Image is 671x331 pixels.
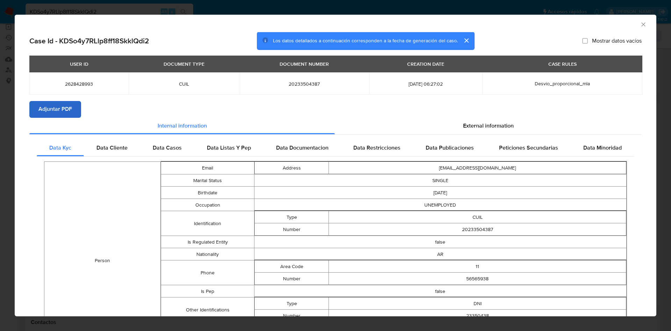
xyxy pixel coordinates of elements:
div: DOCUMENT TYPE [159,58,209,70]
span: Mostrar datos vacíos [592,37,642,44]
h2: Case Id - KDSo4y7RLlp8ff18SkklQdi2 [29,36,149,45]
td: Area Code [254,260,329,273]
span: CUIL [137,81,231,87]
div: closure-recommendation-modal [15,15,656,316]
input: Mostrar datos vacíos [582,38,588,44]
td: Identification [161,211,254,236]
td: Type [254,297,329,310]
div: Detailed info [29,118,642,135]
td: Type [254,211,329,223]
td: Other Identifications [161,297,254,322]
td: UNEMPLOYED [254,199,626,211]
span: Peticiones Secundarias [499,144,558,152]
td: Phone [161,260,254,285]
span: Data Casos [153,144,182,152]
td: 20233504387 [329,223,626,236]
td: Number [254,223,329,236]
span: Data Minoridad [583,144,622,152]
td: Is Pep [161,285,254,297]
span: 20233504387 [248,81,361,87]
td: 56565938 [329,273,626,285]
span: [DATE] 06:27:02 [377,81,474,87]
td: DNI [329,297,626,310]
span: Data Publicaciones [426,144,474,152]
td: 11 [329,260,626,273]
td: SINGLE [254,174,626,187]
div: CREATION DATE [403,58,448,70]
div: CASE RULES [544,58,581,70]
td: Address [254,162,329,174]
td: Marital Status [161,174,254,187]
button: Adjuntar PDF [29,101,81,118]
span: Data Kyc [49,144,71,152]
td: [DATE] [254,187,626,199]
span: Data Restricciones [353,144,401,152]
td: Number [254,310,329,322]
td: false [254,236,626,248]
span: Desvio_proporcional_mla [535,80,590,87]
span: Adjuntar PDF [38,102,72,117]
td: Email [161,162,254,174]
td: Number [254,273,329,285]
div: Detailed internal info [37,140,634,157]
div: USER ID [66,58,93,70]
td: false [254,285,626,297]
td: AR [254,248,626,260]
span: Internal information [158,122,207,130]
td: [EMAIL_ADDRESS][DOMAIN_NAME] [329,162,626,174]
span: 2628428993 [38,81,120,87]
span: Data Cliente [96,144,128,152]
span: Data Listas Y Pep [207,144,251,152]
span: Data Documentacion [276,144,329,152]
td: Is Regulated Entity [161,236,254,248]
span: External information [463,122,514,130]
div: DOCUMENT NUMBER [275,58,333,70]
td: Occupation [161,199,254,211]
button: Cerrar ventana [640,21,646,27]
td: 23350438 [329,310,626,322]
button: cerrar [458,32,475,49]
span: Los datos detallados a continuación corresponden a la fecha de generación del caso. [273,37,458,44]
td: Nationality [161,248,254,260]
td: CUIL [329,211,626,223]
td: Birthdate [161,187,254,199]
